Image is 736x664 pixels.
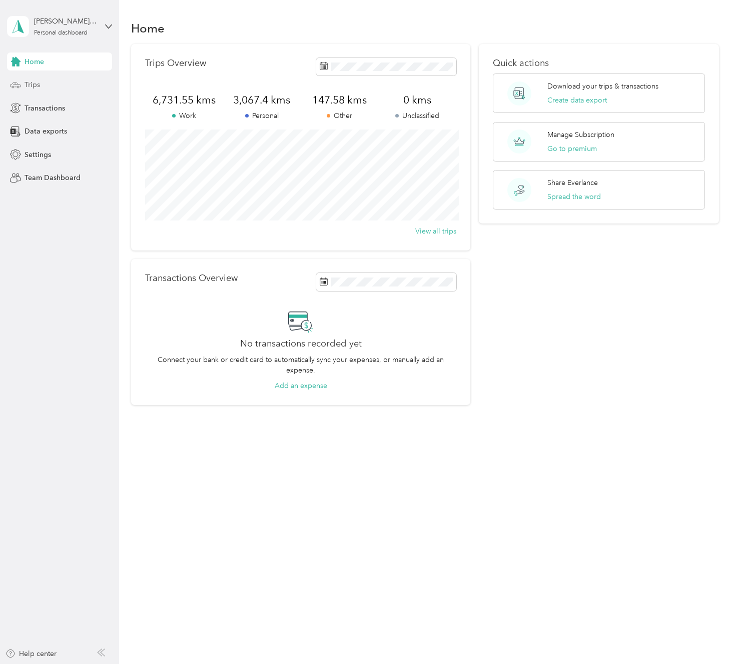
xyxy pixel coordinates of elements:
button: Add an expense [275,380,327,391]
button: View all trips [415,226,456,236]
p: Work [145,110,223,121]
button: Go to premium [547,143,597,154]
h2: No transactions recorded yet [240,338,362,349]
div: [PERSON_NAME][EMAIL_ADDRESS][DOMAIN_NAME] [34,16,97,26]
p: Transactions Overview [145,273,238,283]
span: Settings [25,149,51,160]
span: 147.58 kms [301,93,378,107]
p: Trips Overview [145,58,206,68]
span: Team Dashboard [25,172,81,183]
span: 0 kms [379,93,456,107]
p: Quick actions [493,58,704,68]
span: 3,067.4 kms [223,93,301,107]
span: Home [25,56,44,67]
div: Personal dashboard [34,30,88,36]
p: Share Everlance [547,177,598,188]
span: Trips [25,79,40,90]
h1: Home [131,23,165,33]
button: Create data export [547,95,607,105]
iframe: Everlance-gr Chat Button Frame [680,608,736,664]
span: 6,731.55 kms [145,93,223,107]
span: Transactions [25,103,65,113]
p: Connect your bank or credit card to automatically sync your expenses, or manually add an expense. [145,354,456,375]
button: Spread the word [547,191,601,202]
p: Other [301,110,378,121]
p: Personal [223,110,301,121]
p: Unclassified [379,110,456,121]
button: Help center [6,648,57,659]
span: Data exports [25,126,67,136]
p: Download your trips & transactions [547,81,658,91]
p: Manage Subscription [547,129,614,140]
